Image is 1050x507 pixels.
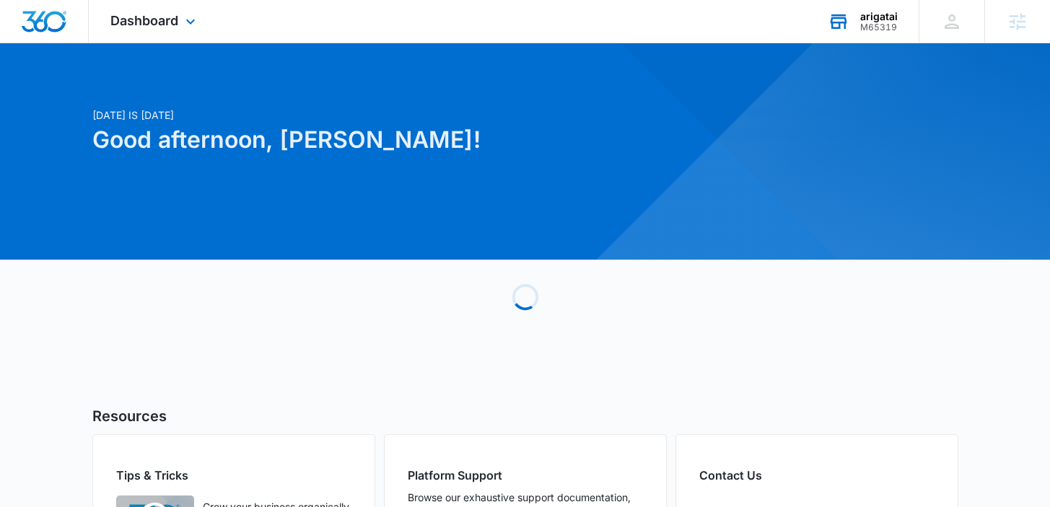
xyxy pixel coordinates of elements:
[860,22,898,32] div: account id
[860,11,898,22] div: account name
[699,467,935,484] h2: Contact Us
[116,467,351,484] h2: Tips & Tricks
[92,107,664,123] p: [DATE] is [DATE]
[408,467,643,484] h2: Platform Support
[110,13,178,28] span: Dashboard
[92,405,958,427] h5: Resources
[92,123,664,157] h1: Good afternoon, [PERSON_NAME]!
